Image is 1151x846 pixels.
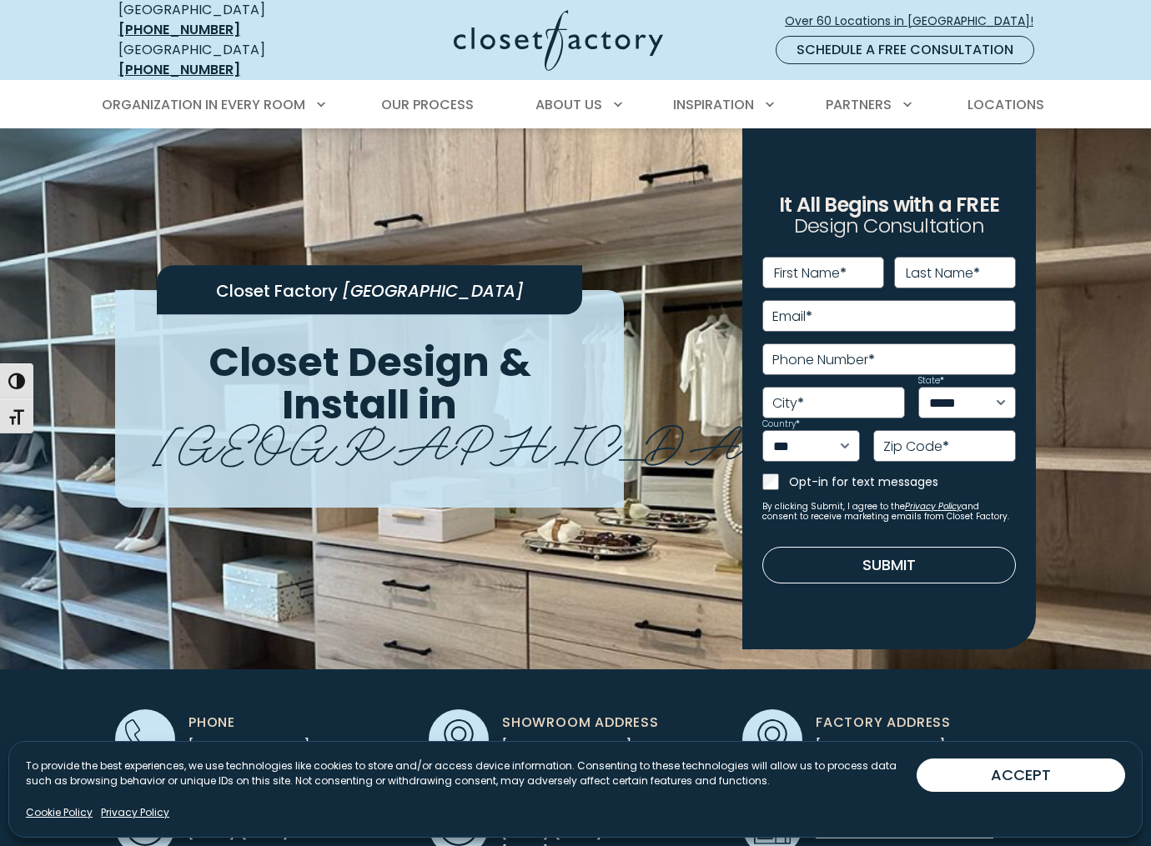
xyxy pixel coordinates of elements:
[188,713,235,733] span: Phone
[535,95,602,114] span: About Us
[502,736,631,775] a: [STREET_ADDRESS]Darien, CT 06820
[772,397,804,410] label: City
[789,473,1016,490] label: Opt-in for text messages
[816,736,945,755] span: [STREET_ADDRESS]
[968,95,1044,114] span: Locations
[918,377,944,385] label: State
[785,13,1047,30] span: Over 60 Locations in [GEOGRAPHIC_DATA]!
[816,713,951,733] span: Factory Address
[502,713,659,733] span: Showroom Address
[776,36,1034,64] a: Schedule a Free Consultation
[883,440,949,453] label: Zip Code
[762,547,1016,583] button: Submit
[26,758,917,788] p: To provide the best experiences, we use technologies like cookies to store and/or access device i...
[209,334,490,390] span: Closet Design
[188,736,309,755] a: [PHONE_NUMBER]
[784,7,1048,36] a: Over 60 Locations in [GEOGRAPHIC_DATA]!
[118,40,323,80] div: [GEOGRAPHIC_DATA]
[762,420,800,428] label: Country
[774,267,847,280] label: First Name
[816,736,945,775] a: [STREET_ADDRESS] Bethel,CT 06801
[102,95,305,114] span: Organization in Every Room
[772,353,875,367] label: Phone Number
[917,758,1125,792] button: ACCEPT
[826,95,892,114] span: Partners
[26,805,93,820] a: Cookie Policy
[673,95,754,114] span: Inspiration
[794,213,984,240] span: Design Consultation
[118,20,240,39] a: [PHONE_NUMBER]
[153,401,867,477] span: [GEOGRAPHIC_DATA]
[772,310,812,323] label: Email
[906,267,980,280] label: Last Name
[101,805,169,820] a: Privacy Policy
[342,279,524,303] span: [GEOGRAPHIC_DATA]
[762,502,1016,522] small: By clicking Submit, I agree to the and consent to receive marketing emails from Closet Factory.
[216,279,338,303] span: Closet Factory
[905,500,962,513] a: Privacy Policy
[381,95,474,114] span: Our Process
[454,10,663,71] img: Closet Factory Logo
[779,191,999,218] span: It All Begins with a FREE
[118,60,240,79] a: [PHONE_NUMBER]
[282,334,531,433] span: & Install in
[90,82,1061,128] nav: Primary Menu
